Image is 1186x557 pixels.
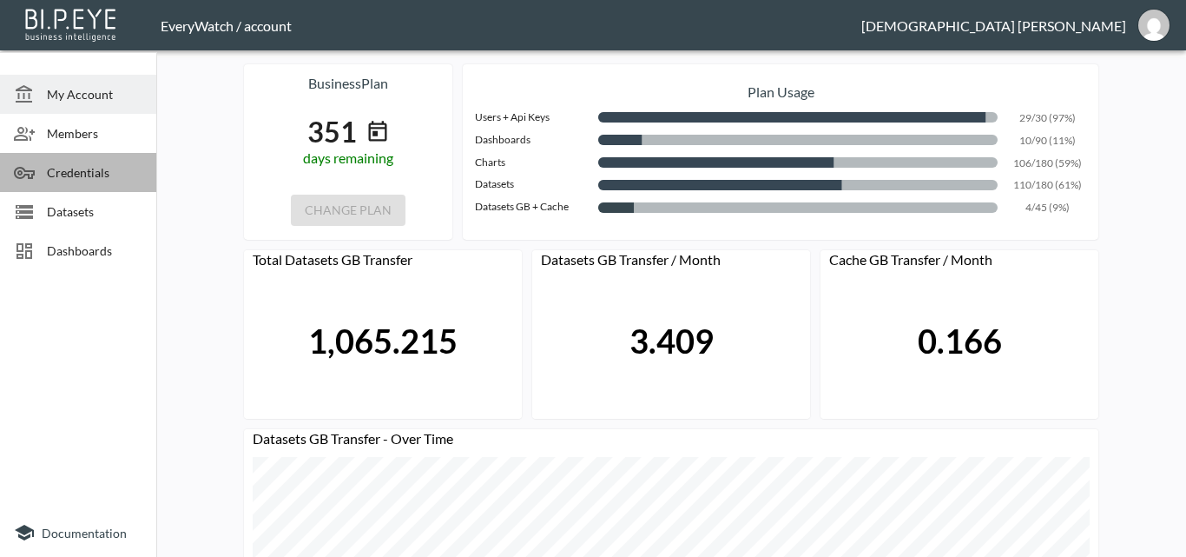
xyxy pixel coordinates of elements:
[47,163,142,182] span: Credentials
[471,156,1090,178] div: 106/180 (59%)
[47,242,142,260] span: Dashboards
[471,177,1090,200] div: 110/180 (61%)
[161,17,861,34] div: EveryWatch / account
[1005,156,1090,170] p: 106/180 (59%)
[532,251,810,278] div: Datasets GB Transfer / Month
[471,133,1090,156] div: 10/90 (11%)
[471,73,1090,110] p: Plan Usage
[1005,110,1090,125] p: 29/30 (97%)
[861,17,1126,34] div: [DEMOGRAPHIC_DATA] [PERSON_NAME]
[244,149,452,167] div: days remaining
[1138,10,1170,41] img: b0851220ef7519462eebfaf84ab7640e
[471,200,1090,222] div: 4/45 (9%)
[471,177,598,200] div: Datasets
[47,124,142,143] span: Members
[42,526,127,540] span: Documentation
[291,200,405,216] span: Only owners can change plan
[918,321,1002,361] div: 0.166
[471,200,598,222] div: Datasets GB + Cache
[629,321,714,361] div: 3.409
[244,430,1098,457] div: Datasets GB Transfer - Over Time
[1005,177,1090,192] p: 110/180 (61%)
[47,85,142,103] span: My Account
[1005,133,1090,148] p: 10/90 (11%)
[820,251,1098,278] div: Cache GB Transfer / Month
[244,64,452,94] p: business Plan
[471,110,1090,133] div: 29/30 (97%)
[244,251,522,278] div: Total Datasets GB Transfer
[307,115,357,149] div: 351
[14,522,142,543] a: Documentation
[47,202,142,221] span: Datasets
[22,4,122,43] img: bipeye-logo
[1005,200,1090,215] p: 4/45 (9%)
[471,156,598,178] div: Charts
[471,133,598,156] div: Dashboards
[308,321,458,361] div: 1,065.215
[1126,4,1182,46] button: vishnu@everywatch.com
[471,110,598,133] div: Users + Api Keys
